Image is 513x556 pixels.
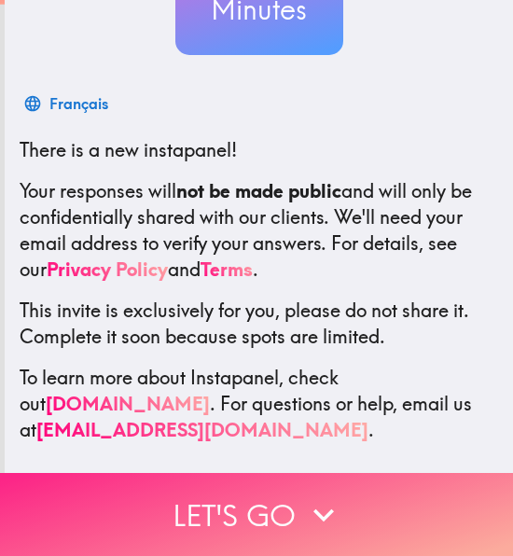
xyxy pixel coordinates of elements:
[20,138,237,161] span: There is a new instapanel!
[176,179,341,202] b: not be made public
[20,365,498,443] p: To learn more about Instapanel, check out . For questions or help, email us at .
[201,257,253,281] a: Terms
[20,85,116,122] button: Français
[49,90,108,117] div: Français
[47,257,168,281] a: Privacy Policy
[46,392,210,415] a: [DOMAIN_NAME]
[20,298,498,350] p: This invite is exclusively for you, please do not share it. Complete it soon because spots are li...
[36,418,368,441] a: [EMAIL_ADDRESS][DOMAIN_NAME]
[20,178,498,283] p: Your responses will and will only be confidentially shared with our clients. We'll need your emai...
